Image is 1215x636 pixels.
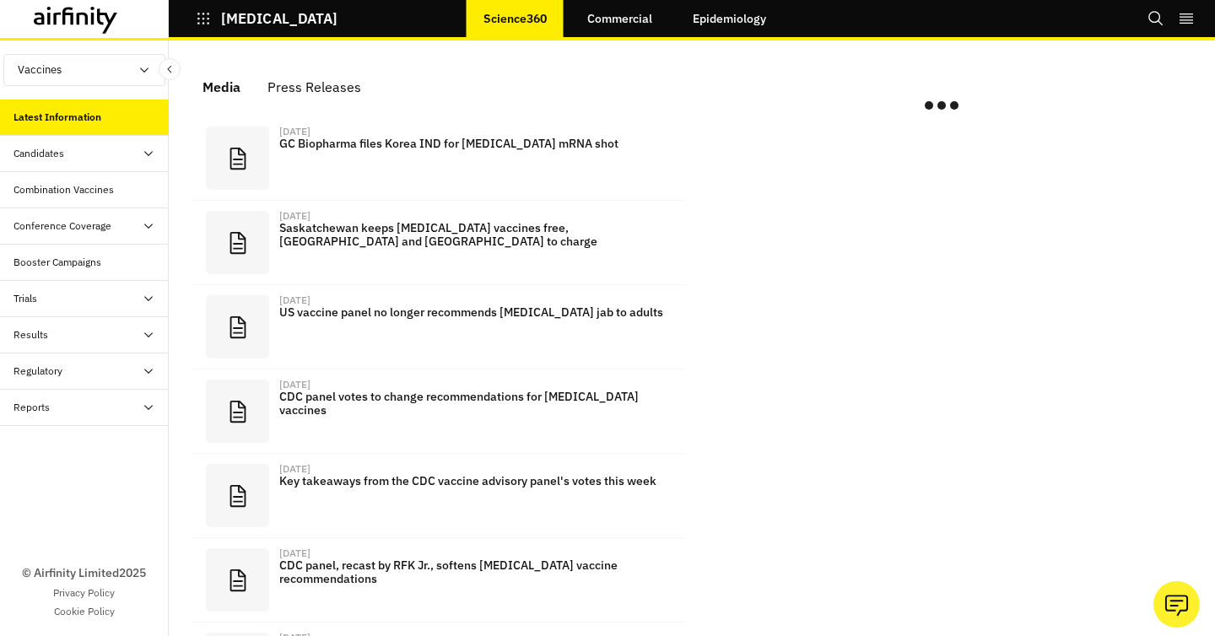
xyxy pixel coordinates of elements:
p: © Airfinity Limited 2025 [22,564,146,582]
div: Regulatory [13,364,62,379]
a: Privacy Policy [53,585,115,601]
div: [DATE] [279,295,310,305]
div: Latest Information [13,110,101,125]
p: Saskatchewan keeps [MEDICAL_DATA] vaccines free, [GEOGRAPHIC_DATA] and [GEOGRAPHIC_DATA] to charge [279,221,672,248]
button: Ask our analysts [1153,581,1200,628]
p: GC Biopharma files Korea IND for [MEDICAL_DATA] mRNA shot [279,137,672,150]
p: US vaccine panel no longer recommends [MEDICAL_DATA] jab to adults [279,305,672,319]
div: Candidates [13,146,64,161]
div: [DATE] [279,548,310,558]
div: [DATE] [279,464,310,474]
div: Conference Coverage [13,218,111,234]
div: [DATE] [279,211,310,221]
a: [DATE]US vaccine panel no longer recommends [MEDICAL_DATA] jab to adults [192,285,685,369]
a: [DATE]Saskatchewan keeps [MEDICAL_DATA] vaccines free, [GEOGRAPHIC_DATA] and [GEOGRAPHIC_DATA] to... [192,201,685,285]
button: Vaccines [3,54,165,86]
p: Key takeaways from the CDC vaccine advisory panel's votes this week [279,474,672,488]
p: Science360 [483,12,547,25]
div: Results [13,327,48,342]
p: [MEDICAL_DATA] [221,11,337,26]
a: [DATE]Key takeaways from the CDC vaccine advisory panel's votes this week [192,454,685,538]
div: Press Releases [267,74,361,100]
div: [DATE] [279,380,310,390]
button: Search [1147,4,1164,33]
p: CDC panel, recast by RFK Jr., softens [MEDICAL_DATA] vaccine recommendations [279,558,672,585]
div: Combination Vaccines [13,182,114,197]
button: Close Sidebar [159,58,181,80]
div: Booster Campaigns [13,255,101,270]
div: Trials [13,291,37,306]
a: [DATE]GC Biopharma files Korea IND for [MEDICAL_DATA] mRNA shot [192,116,685,201]
button: [MEDICAL_DATA] [196,4,337,33]
a: Cookie Policy [54,604,115,619]
a: [DATE]CDC panel votes to change recommendations for [MEDICAL_DATA] vaccines [192,369,685,454]
div: Reports [13,400,50,415]
p: CDC panel votes to change recommendations for [MEDICAL_DATA] vaccines [279,390,672,417]
div: Media [202,74,240,100]
div: [DATE] [279,127,310,137]
a: [DATE]CDC panel, recast by RFK Jr., softens [MEDICAL_DATA] vaccine recommendations [192,538,685,623]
